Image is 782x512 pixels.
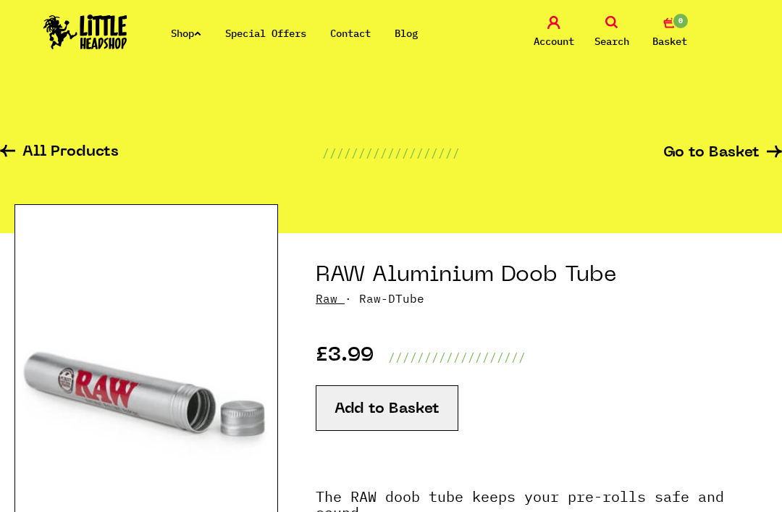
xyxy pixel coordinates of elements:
[586,16,637,50] a: Search
[388,348,526,366] p: ///////////////////
[171,27,201,40] a: Shop
[330,27,371,40] a: Contact
[225,27,306,40] a: Special Offers
[395,27,418,40] a: Blog
[652,33,687,50] span: Basket
[316,385,458,431] button: Add to Basket
[43,14,127,49] img: Little Head Shop Logo
[672,12,689,30] span: 0
[316,348,374,366] p: £3.99
[594,33,629,50] span: Search
[663,146,782,161] a: Go to Basket
[316,290,768,307] p: · Raw-DTube
[322,144,460,161] p: ///////////////////
[316,262,768,290] h1: RAW Aluminium Doob Tube
[534,33,574,50] span: Account
[316,291,337,306] a: Raw
[644,16,695,50] a: 0 Basket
